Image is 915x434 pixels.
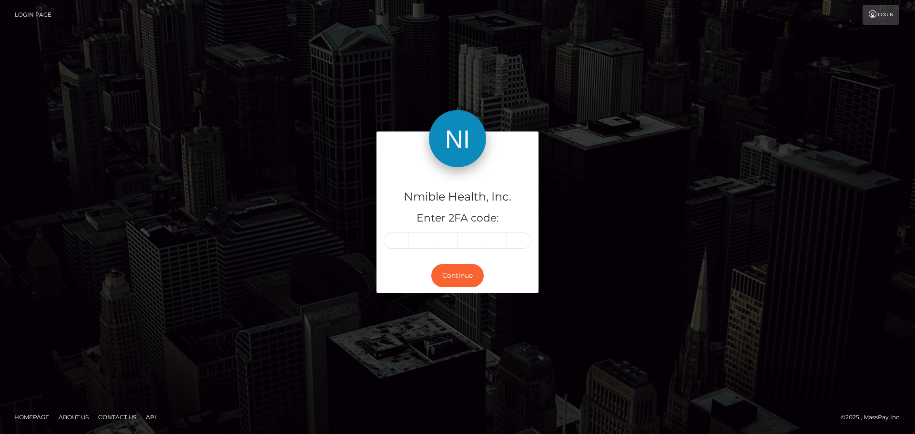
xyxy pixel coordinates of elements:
[431,264,484,287] button: Continue
[10,410,53,424] a: Homepage
[841,412,908,423] div: © 2025 , MassPay Inc.
[429,110,486,167] img: Nmible Health, Inc.
[384,189,531,205] h4: Nmible Health, Inc.
[142,410,160,424] a: API
[15,5,51,25] a: Login Page
[384,211,531,226] h5: Enter 2FA code:
[55,410,92,424] a: About Us
[863,5,899,25] a: Login
[94,410,140,424] a: Contact Us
